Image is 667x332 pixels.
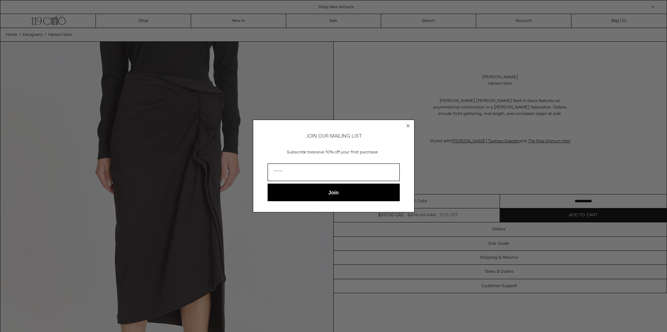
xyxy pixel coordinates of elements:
span: JOIN OUR MAILING LIST [305,133,362,139]
button: Close dialog [404,122,412,129]
span: receive 10% off your first purchase [311,149,378,155]
button: Join [268,184,400,201]
span: Subscribe to [287,149,311,155]
input: Email [268,163,400,181]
